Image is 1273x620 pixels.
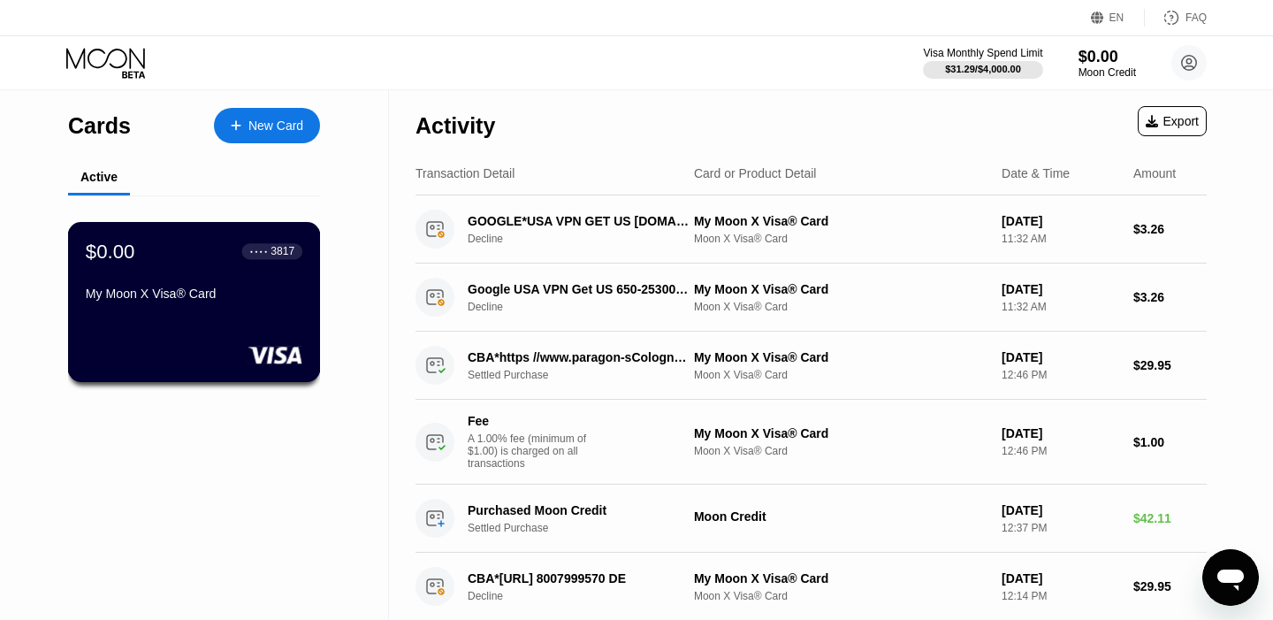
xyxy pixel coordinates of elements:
div: [DATE] [1002,426,1119,440]
div: Purchased Moon Credit [468,503,689,517]
div: $29.95 [1133,358,1207,372]
iframe: Кнопка запуска окна обмена сообщениями [1202,549,1259,606]
div: My Moon X Visa® Card [694,214,987,228]
div: Settled Purchase [468,522,705,534]
div: 12:14 PM [1002,590,1119,602]
div: Decline [468,301,705,313]
div: Export [1138,106,1207,136]
div: $31.29 / $4,000.00 [945,64,1021,74]
div: [DATE] [1002,282,1119,296]
div: CBA*https //www.paragon-sCologne DESettled PurchaseMy Moon X Visa® CardMoon X Visa® Card[DATE]12:... [415,332,1207,400]
div: $42.11 [1133,511,1207,525]
div: $0.00Moon Credit [1079,48,1136,79]
div: Amount [1133,166,1176,180]
div: My Moon X Visa® Card [694,571,987,586]
div: $0.00 [86,240,135,263]
div: ● ● ● ● [250,249,268,254]
div: Moon X Visa® Card [694,590,987,602]
div: Active [80,170,118,184]
div: CBA*[URL] 8007999570 DE [468,571,689,586]
div: Moon Credit [1079,66,1136,79]
div: A 1.00% fee (minimum of $1.00) is charged on all transactions [468,432,600,470]
div: Visa Monthly Spend Limit [923,47,1042,59]
div: Transaction Detail [415,166,515,180]
div: My Moon X Visa® Card [694,350,987,364]
div: [DATE] [1002,214,1119,228]
div: Date & Time [1002,166,1070,180]
div: Purchased Moon CreditSettled PurchaseMoon Credit[DATE]12:37 PM$42.11 [415,485,1207,553]
div: Moon X Visa® Card [694,369,987,381]
div: [DATE] [1002,503,1119,517]
div: [DATE] [1002,571,1119,586]
div: Google USA VPN Get US 650-2530000 [GEOGRAPHIC_DATA] [468,282,689,296]
div: GOOGLE*USA VPN GET US [DOMAIN_NAME][URL][GEOGRAPHIC_DATA] [468,214,689,228]
div: FAQ [1185,11,1207,24]
div: My Moon X Visa® Card [694,282,987,296]
div: 12:46 PM [1002,445,1119,457]
div: Card or Product Detail [694,166,817,180]
div: Settled Purchase [468,369,705,381]
div: Google USA VPN Get US 650-2530000 [GEOGRAPHIC_DATA]DeclineMy Moon X Visa® CardMoon X Visa® Card[D... [415,264,1207,332]
div: $0.00 [1079,48,1136,66]
div: New Card [214,108,320,143]
div: Fee [468,414,591,428]
div: New Card [248,119,303,134]
div: $3.26 [1133,222,1207,236]
div: Cards [68,113,131,139]
div: Moon Credit [694,509,987,524]
div: Export [1146,114,1199,128]
div: Visa Monthly Spend Limit$31.29/$4,000.00 [923,47,1042,79]
div: Decline [468,233,705,245]
div: Moon X Visa® Card [694,301,987,313]
div: My Moon X Visa® Card [694,426,987,440]
div: 11:32 AM [1002,301,1119,313]
div: CBA*https //www.paragon-sCologne DE [468,350,689,364]
div: 3817 [271,245,294,257]
div: 11:32 AM [1002,233,1119,245]
div: $29.95 [1133,579,1207,593]
div: $3.26 [1133,290,1207,304]
div: EN [1109,11,1124,24]
div: Activity [415,113,495,139]
div: Moon X Visa® Card [694,233,987,245]
div: FeeA 1.00% fee (minimum of $1.00) is charged on all transactionsMy Moon X Visa® CardMoon X Visa® ... [415,400,1207,485]
div: EN [1091,9,1145,27]
div: My Moon X Visa® Card [86,287,302,301]
div: 12:46 PM [1002,369,1119,381]
div: [DATE] [1002,350,1119,364]
div: $0.00● ● ● ●3817My Moon X Visa® Card [69,223,319,381]
div: GOOGLE*USA VPN GET US [DOMAIN_NAME][URL][GEOGRAPHIC_DATA]DeclineMy Moon X Visa® CardMoon X Visa® ... [415,195,1207,264]
div: FAQ [1145,9,1207,27]
div: 12:37 PM [1002,522,1119,534]
div: Moon X Visa® Card [694,445,987,457]
div: Decline [468,590,705,602]
div: $1.00 [1133,435,1207,449]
